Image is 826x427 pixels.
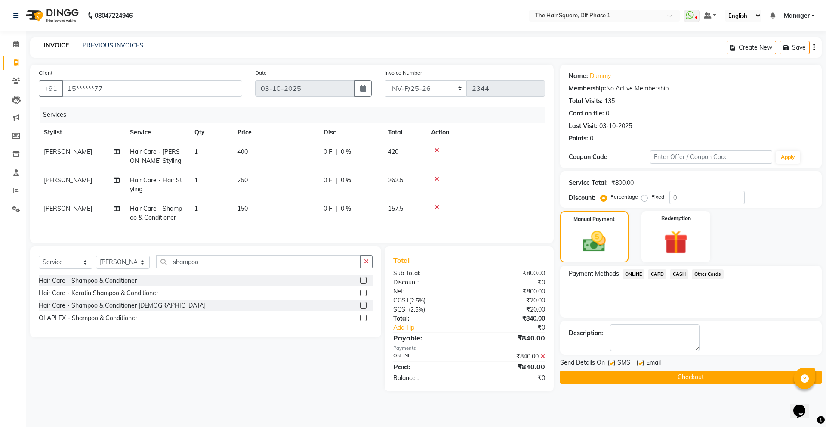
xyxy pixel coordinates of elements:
[560,358,605,369] span: Send Details On
[194,148,198,156] span: 1
[130,148,181,165] span: Hair Care - [PERSON_NAME] Styling
[189,123,232,142] th: Qty
[648,269,666,279] span: CARD
[411,297,424,304] span: 2.5%
[469,362,551,372] div: ₹840.00
[469,287,551,296] div: ₹800.00
[469,278,551,287] div: ₹0
[40,107,552,123] div: Services
[727,41,776,54] button: Create New
[393,296,409,304] span: CGST
[569,109,604,118] div: Card on file:
[469,352,551,361] div: ₹840.00
[39,123,125,142] th: Stylist
[39,289,158,298] div: Hair Care - Keratin Shampoo & Conditioner
[39,69,52,77] label: Client
[670,269,688,279] span: CASH
[617,358,630,369] span: SMS
[387,305,469,314] div: ( )
[569,134,588,143] div: Points:
[483,323,551,332] div: ₹0
[569,193,595,203] div: Discount:
[387,296,469,305] div: ( )
[776,151,800,164] button: Apply
[318,123,383,142] th: Disc
[387,287,469,296] div: Net:
[569,97,603,106] div: Total Visits:
[780,41,810,54] button: Save
[39,314,137,323] div: OLAPLEX - Shampoo & Conditioner
[569,153,650,162] div: Coupon Code
[130,176,182,193] span: Hair Care - Hair Styling
[651,193,664,201] label: Fixed
[569,269,619,278] span: Payment Methods
[604,97,615,106] div: 135
[387,333,469,343] div: Payable:
[569,329,603,338] div: Description:
[469,374,551,383] div: ₹0
[469,296,551,305] div: ₹20.00
[590,72,611,81] a: Dummy
[336,147,337,156] span: |
[790,393,817,418] iframe: chat widget
[623,269,645,279] span: ONLINE
[387,314,469,323] div: Total:
[324,176,332,185] span: 0 F
[650,150,772,164] input: Enter Offer / Coupon Code
[324,204,332,213] span: 0 F
[39,301,206,310] div: Hair Care - Shampoo & Conditioner [DEMOGRAPHIC_DATA]
[661,215,691,222] label: Redemption
[341,147,351,156] span: 0 %
[469,314,551,323] div: ₹840.00
[39,276,137,285] div: Hair Care - Shampoo & Conditioner
[569,84,606,93] div: Membership:
[387,374,469,383] div: Balance :
[44,205,92,212] span: [PERSON_NAME]
[387,323,483,332] a: Add Tip
[646,358,661,369] span: Email
[237,176,248,184] span: 250
[237,148,248,156] span: 400
[573,215,615,223] label: Manual Payment
[39,80,63,97] button: +91
[387,362,469,372] div: Paid:
[237,205,248,212] span: 150
[569,122,598,131] div: Last Visit:
[388,205,403,212] span: 157.5
[95,3,133,28] b: 08047224946
[336,176,337,185] span: |
[599,122,632,131] div: 03-10-2025
[388,176,403,184] span: 262.5
[569,72,588,81] div: Name:
[44,148,92,156] span: [PERSON_NAME]
[611,178,634,187] div: ₹800.00
[232,123,318,142] th: Price
[410,306,423,313] span: 2.5%
[393,256,413,265] span: Total
[576,228,613,255] img: _cash.svg
[393,345,545,352] div: Payments
[40,38,72,53] a: INVOICE
[469,333,551,343] div: ₹840.00
[387,269,469,278] div: Sub Total:
[590,134,593,143] div: 0
[784,11,810,20] span: Manager
[44,176,92,184] span: [PERSON_NAME]
[62,80,242,97] input: Search by Name/Mobile/Email/Code
[385,69,422,77] label: Invoice Number
[560,371,822,384] button: Checkout
[692,269,724,279] span: Other Cards
[426,123,545,142] th: Action
[469,305,551,314] div: ₹20.00
[606,109,609,118] div: 0
[336,204,337,213] span: |
[610,193,638,201] label: Percentage
[469,269,551,278] div: ₹800.00
[83,41,143,49] a: PREVIOUS INVOICES
[125,123,189,142] th: Service
[341,176,351,185] span: 0 %
[383,123,426,142] th: Total
[656,228,695,257] img: _gift.svg
[130,205,182,221] span: Hair Care - Shampoo & Conditioner
[569,84,813,93] div: No Active Membership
